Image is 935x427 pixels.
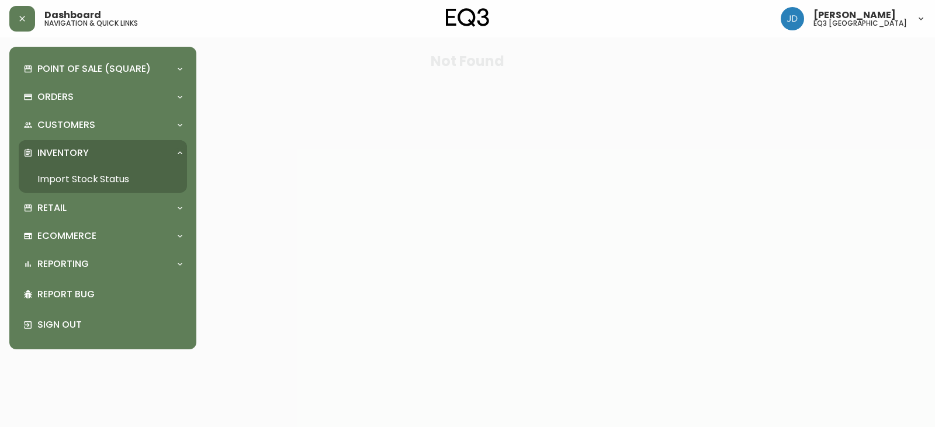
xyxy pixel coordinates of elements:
[37,91,74,103] p: Orders
[37,258,89,270] p: Reporting
[19,56,187,82] div: Point of Sale (Square)
[19,310,187,340] div: Sign Out
[19,223,187,249] div: Ecommerce
[19,279,187,310] div: Report Bug
[781,7,804,30] img: 7c567ac048721f22e158fd313f7f0981
[37,230,96,242] p: Ecommerce
[19,140,187,166] div: Inventory
[37,119,95,131] p: Customers
[19,195,187,221] div: Retail
[37,318,182,331] p: Sign Out
[19,112,187,138] div: Customers
[19,166,187,193] a: Import Stock Status
[44,11,101,20] span: Dashboard
[19,84,187,110] div: Orders
[446,8,489,27] img: logo
[813,20,907,27] h5: eq3 [GEOGRAPHIC_DATA]
[37,202,67,214] p: Retail
[37,63,151,75] p: Point of Sale (Square)
[44,20,138,27] h5: navigation & quick links
[37,288,182,301] p: Report Bug
[37,147,89,159] p: Inventory
[813,11,896,20] span: [PERSON_NAME]
[19,251,187,277] div: Reporting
